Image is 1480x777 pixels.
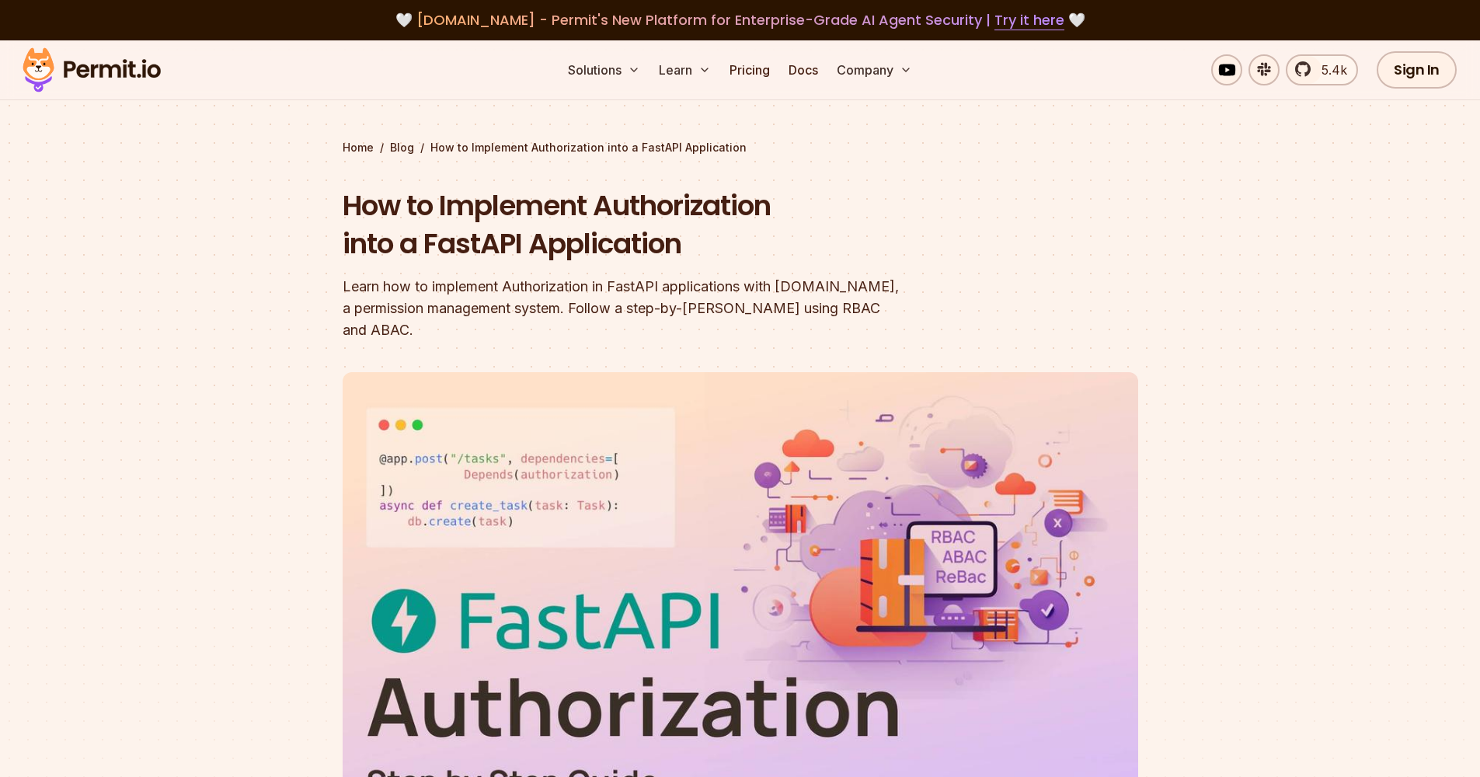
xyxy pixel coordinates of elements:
[416,10,1064,30] span: [DOMAIN_NAME] - Permit's New Platform for Enterprise-Grade AI Agent Security |
[390,140,414,155] a: Blog
[343,140,374,155] a: Home
[1377,51,1457,89] a: Sign In
[723,54,776,85] a: Pricing
[994,10,1064,30] a: Try it here
[16,44,168,96] img: Permit logo
[343,276,939,341] div: Learn how to implement Authorization in FastAPI applications with [DOMAIN_NAME], a permission man...
[343,140,1138,155] div: / /
[562,54,646,85] button: Solutions
[831,54,918,85] button: Company
[1312,61,1347,79] span: 5.4k
[782,54,824,85] a: Docs
[37,9,1443,31] div: 🤍 🤍
[653,54,717,85] button: Learn
[1286,54,1358,85] a: 5.4k
[343,186,939,263] h1: How to Implement Authorization into a FastAPI Application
